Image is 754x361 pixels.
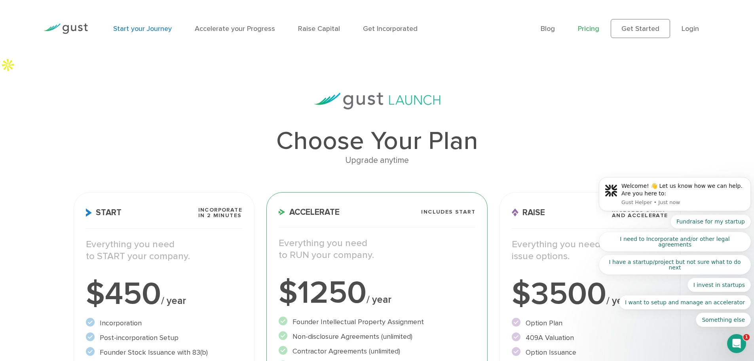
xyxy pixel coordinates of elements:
a: Get Incorporated [363,25,418,33]
li: Non-disclosure Agreements (unlimited) [279,331,475,342]
a: Raise Capital [298,25,340,33]
a: Accelerate your Progress [195,25,275,33]
span: Raise [512,208,545,217]
li: Founder Stock Issuance with 83(b) [86,347,242,358]
a: Get Started [611,19,670,38]
li: Option Plan [512,318,668,329]
img: gust-launch-logos.svg [314,93,441,109]
a: Start your Journey [113,25,172,33]
p: Everything you need to RUN your company. [279,237,475,261]
img: Accelerate Icon [279,209,285,215]
li: Founder Intellectual Property Assignment [279,317,475,327]
img: Start Icon X2 [86,208,92,217]
span: Start [86,208,122,217]
a: Blog [541,25,555,33]
li: 409A Valuation [512,332,668,343]
span: Accelerate [279,208,340,216]
a: Pricing [578,25,599,33]
li: Option Issuance [512,347,668,358]
h1: Choose Your Plan [74,128,680,154]
a: Login [682,25,699,33]
li: Post-incorporation Setup [86,332,242,343]
li: Incorporation [86,318,242,329]
img: Raise Icon [512,208,518,217]
div: $450 [86,278,242,310]
p: Everything you need to START your company. [86,239,242,262]
span: / year [367,294,391,306]
iframe: Intercom notifications message [596,75,754,340]
div: $1250 [279,277,475,309]
span: 1 [743,334,750,340]
img: Gust Logo [44,23,88,34]
div: $3500 [512,278,668,310]
span: Incorporate in 2 Minutes [198,207,242,218]
span: Includes START [421,209,475,215]
li: Contractor Agreements (unlimited) [279,346,475,357]
span: / year [161,295,186,307]
div: Upgrade anytime [74,154,680,167]
iframe: Intercom live chat [727,334,746,353]
p: Everything you need to issue options. [512,239,668,262]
